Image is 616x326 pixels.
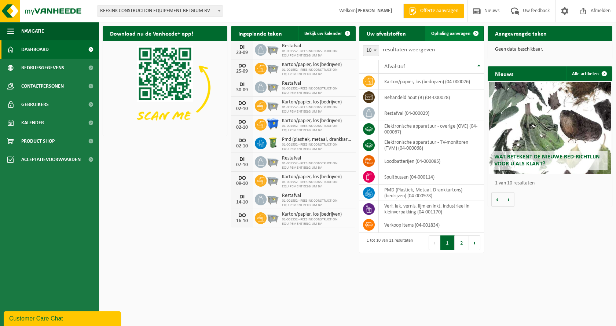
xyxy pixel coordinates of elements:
div: 14-10 [235,200,249,205]
span: 01-001552 - REESINK CONSTRUCTION EQUIPEMENT BELGIUM BV [282,180,352,189]
span: Karton/papier, los (bedrijven) [282,212,352,217]
img: WB-1100-HPE-BE-01 [267,118,279,130]
span: 01-001552 - REESINK CONSTRUCTION EQUIPEMENT BELGIUM BV [282,161,352,170]
a: Bekijk uw kalender [298,26,355,41]
p: 1 van 10 resultaten [495,181,609,186]
p: Geen data beschikbaar. [495,47,605,52]
span: Pmd (plastiek, metaal, drankkartons) (bedrijven) [282,137,352,143]
div: 07-10 [235,162,249,168]
img: WB-2500-GAL-GY-01 [267,99,279,111]
span: 01-001552 - REESINK CONSTRUCTION EQUIPEMENT BELGIUM BV [282,49,352,58]
span: Contactpersonen [21,77,64,95]
div: 1 tot 10 van 11 resultaten [363,235,413,251]
span: 01-001552 - REESINK CONSTRUCTION EQUIPEMENT BELGIUM BV [282,199,352,208]
span: 01-001552 - REESINK CONSTRUCTION EQUIPEMENT BELGIUM BV [282,124,352,133]
span: Navigatie [21,22,44,40]
td: loodbatterijen (04-000085) [379,153,484,169]
div: DI [235,44,249,50]
span: Acceptatievoorwaarden [21,150,81,169]
button: Vorige [491,192,503,207]
span: Restafval [282,43,352,49]
img: WB-2500-GAL-GY-01 [267,62,279,74]
a: Alle artikelen [566,66,612,81]
td: verkoop items (04-001834) [379,217,484,233]
td: elektronische apparatuur - overige (OVE) (04-000067) [379,121,484,137]
span: Kalender [21,114,44,132]
span: 10 [363,45,379,56]
td: behandeld hout (B) (04-000028) [379,89,484,105]
span: 10 [363,45,379,56]
span: Bekijk uw kalender [304,31,342,36]
span: REESINK CONSTRUCTION EQUIPEMENT BELGIUM BV [97,6,223,17]
img: WB-2500-GAL-GY-01 [267,155,279,168]
td: PMD (Plastiek, Metaal, Drankkartons) (bedrijven) (04-000978) [379,185,484,201]
div: 23-09 [235,50,249,55]
img: WB-2500-GAL-GY-01 [267,211,279,224]
div: DO [235,119,249,125]
span: Karton/papier, los (bedrijven) [282,118,352,124]
span: REESINK CONSTRUCTION EQUIPEMENT BELGIUM BV [97,6,223,16]
label: resultaten weergeven [383,47,435,53]
a: Ophaling aanvragen [425,26,483,41]
img: WB-2500-GAL-GY-01 [267,43,279,55]
div: DO [235,138,249,144]
span: Dashboard [21,40,49,59]
div: DO [235,100,249,106]
td: karton/papier, los (bedrijven) (04-000026) [379,74,484,89]
div: DO [235,213,249,219]
div: DI [235,157,249,162]
span: Karton/papier, los (bedrijven) [282,174,352,180]
h2: Nieuws [488,66,521,81]
img: WB-2500-GAL-GY-01 [267,80,279,93]
img: Download de VHEPlus App [103,41,227,134]
img: WB-0240-HPE-GN-50 [267,136,279,149]
td: verf, lak, vernis, lijm en inkt, industrieel in kleinverpakking (04-001170) [379,201,484,217]
span: Karton/papier, los (bedrijven) [282,99,352,105]
span: Product Shop [21,132,55,150]
div: DO [235,175,249,181]
span: Gebruikers [21,95,49,114]
span: Wat betekent de nieuwe RED-richtlijn voor u als klant? [494,154,600,167]
td: spuitbussen (04-000114) [379,169,484,185]
div: 09-10 [235,181,249,186]
td: restafval (04-000029) [379,105,484,121]
span: 01-001552 - REESINK CONSTRUCTION EQUIPEMENT BELGIUM BV [282,105,352,114]
span: 01-001552 - REESINK CONSTRUCTION EQUIPEMENT BELGIUM BV [282,87,352,95]
button: Volgende [503,192,514,207]
span: Afvalstof [384,64,405,70]
h2: Uw afvalstoffen [359,26,413,40]
iframe: chat widget [4,310,122,326]
td: elektronische apparatuur - TV-monitoren (TVM) (04-000068) [379,137,484,153]
span: Ophaling aanvragen [431,31,470,36]
div: 16-10 [235,219,249,224]
span: Bedrijfsgegevens [21,59,64,77]
strong: [PERSON_NAME] [356,8,392,14]
div: 25-09 [235,69,249,74]
span: Offerte aanvragen [418,7,460,15]
span: 01-001552 - REESINK CONSTRUCTION EQUIPEMENT BELGIUM BV [282,68,352,77]
button: 1 [440,235,455,250]
img: WB-2500-GAL-GY-01 [267,174,279,186]
span: 01-001552 - REESINK CONSTRUCTION EQUIPEMENT BELGIUM BV [282,143,352,151]
a: Wat betekent de nieuwe RED-richtlijn voor u als klant? [489,82,611,174]
h2: Download nu de Vanheede+ app! [103,26,201,40]
a: Offerte aanvragen [403,4,464,18]
img: WB-2500-GAL-GY-01 [267,193,279,205]
span: Karton/papier, los (bedrijven) [282,62,352,68]
div: 02-10 [235,125,249,130]
button: Previous [429,235,440,250]
span: 01-001552 - REESINK CONSTRUCTION EQUIPEMENT BELGIUM BV [282,217,352,226]
div: 30-09 [235,88,249,93]
div: 02-10 [235,144,249,149]
span: Restafval [282,155,352,161]
span: Restafval [282,81,352,87]
div: DI [235,194,249,200]
div: DO [235,63,249,69]
div: 02-10 [235,106,249,111]
span: Restafval [282,193,352,199]
button: Next [469,235,480,250]
button: 2 [455,235,469,250]
div: DI [235,82,249,88]
h2: Ingeplande taken [231,26,289,40]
